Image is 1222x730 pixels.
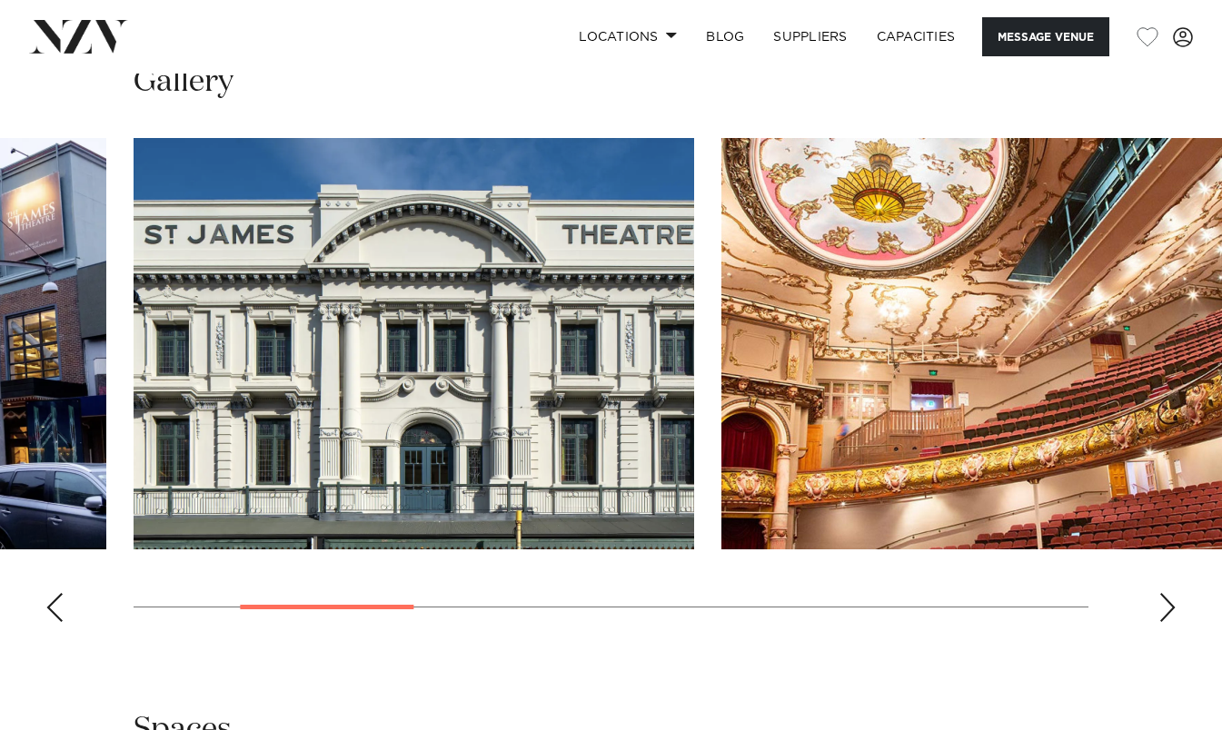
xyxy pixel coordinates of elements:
[564,17,691,56] a: Locations
[759,17,861,56] a: SUPPLIERS
[134,62,233,103] h2: Gallery
[862,17,970,56] a: Capacities
[691,17,759,56] a: BLOG
[134,138,694,549] swiper-slide: 2 / 9
[29,20,128,53] img: nzv-logo.png
[982,17,1109,56] button: Message Venue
